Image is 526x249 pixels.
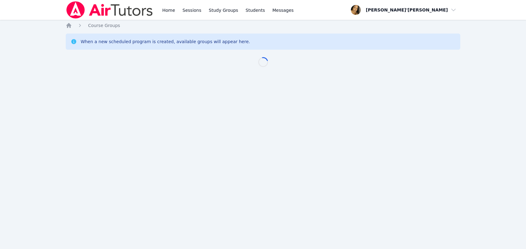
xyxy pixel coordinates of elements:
[272,7,294,13] span: Messages
[66,1,153,19] img: Air Tutors
[88,22,120,29] a: Course Groups
[88,23,120,28] span: Course Groups
[81,38,250,45] div: When a new scheduled program is created, available groups will appear here.
[66,22,460,29] nav: Breadcrumb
